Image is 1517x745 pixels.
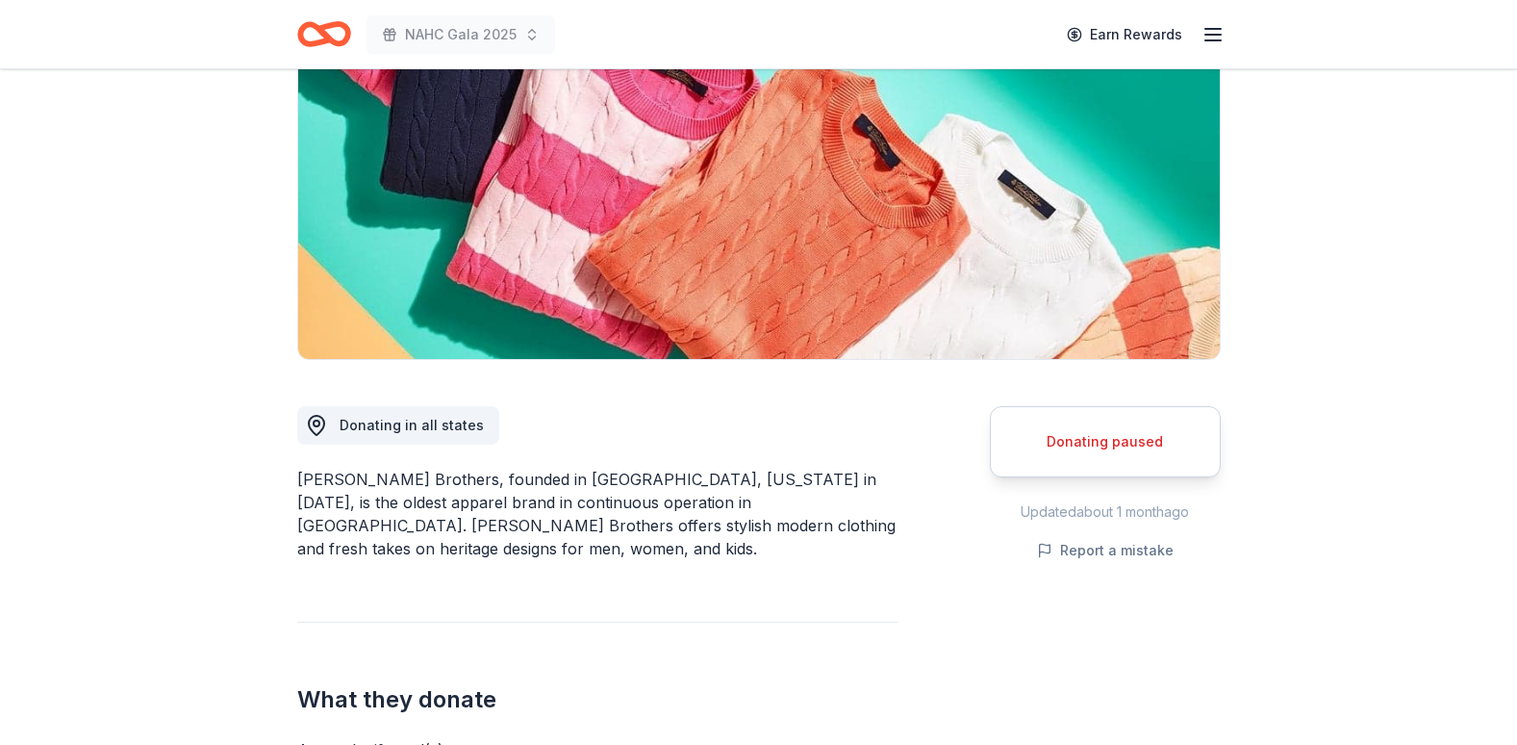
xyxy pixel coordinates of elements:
button: Report a mistake [1037,539,1174,562]
div: [PERSON_NAME] Brothers, founded in [GEOGRAPHIC_DATA], [US_STATE] in [DATE], is the oldest apparel... [297,468,898,560]
div: Donating paused [1014,430,1197,453]
h2: What they donate [297,684,898,715]
a: Earn Rewards [1055,17,1194,52]
div: Updated about 1 month ago [990,501,1221,524]
a: Home [297,12,351,57]
span: NAHC Gala 2025 [405,23,517,46]
button: NAHC Gala 2025 [367,15,555,54]
span: Donating in all states [340,417,484,433]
